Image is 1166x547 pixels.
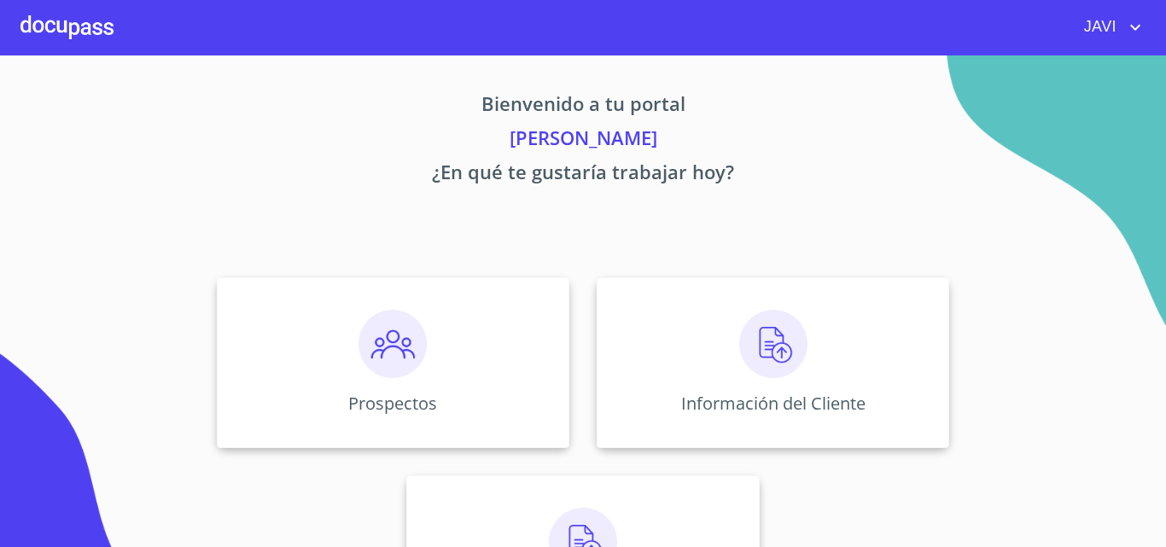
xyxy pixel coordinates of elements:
button: account of current user [1071,14,1146,41]
p: [PERSON_NAME] [57,124,1109,158]
p: Prospectos [348,392,437,415]
span: JAVI [1071,14,1125,41]
img: prospectos.png [359,310,427,378]
p: ¿En qué te gustaría trabajar hoy? [57,158,1109,192]
img: carga.png [739,310,807,378]
p: Información del Cliente [681,392,866,415]
p: Bienvenido a tu portal [57,90,1109,124]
